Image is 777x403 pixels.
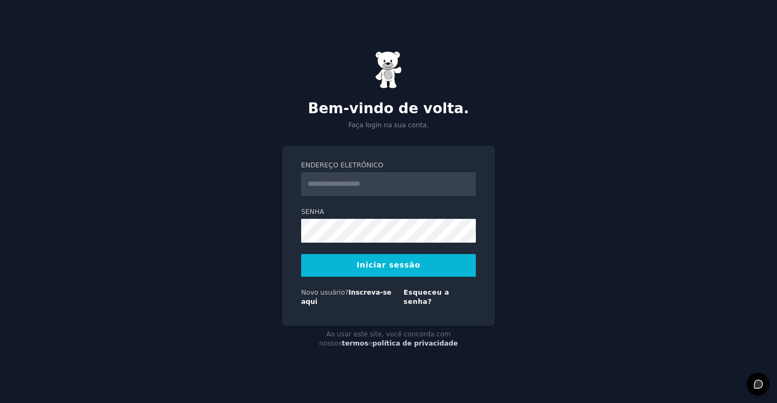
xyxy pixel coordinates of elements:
label: Senha [301,207,476,217]
a: política de privacidade [372,340,458,347]
span: Novo usuário? [301,289,348,296]
h2: Bem-vindo de volta. [282,100,495,118]
img: Ursinho de goma [375,51,402,89]
button: Iniciar sessão [301,254,476,277]
a: Esqueceu a senha? [404,289,449,306]
div: Ao usar este site, você concorda com nossos e [282,326,495,353]
a: termos [342,340,368,347]
p: Faça login na sua conta. [282,121,495,131]
label: Endereço eletrônico [301,161,476,171]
